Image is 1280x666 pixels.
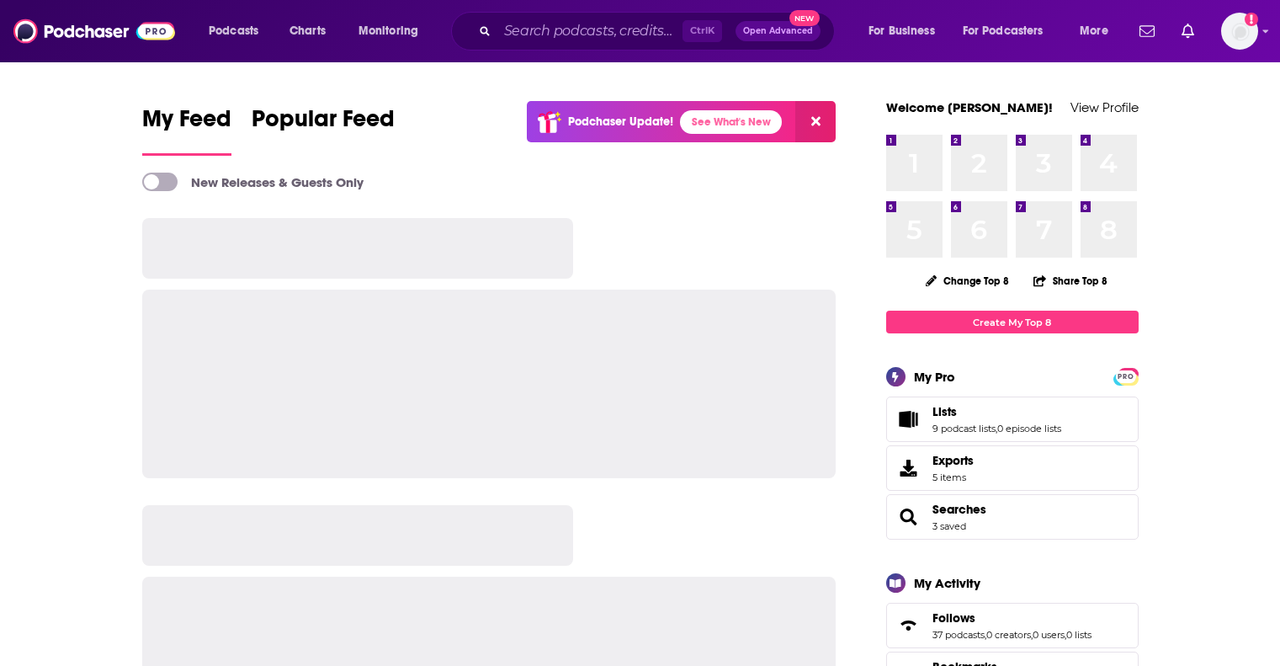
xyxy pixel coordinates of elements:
button: Share Top 8 [1033,264,1108,297]
span: Charts [289,19,326,43]
a: 37 podcasts [932,629,985,641]
span: , [1031,629,1033,641]
button: open menu [1068,18,1129,45]
button: Show profile menu [1221,13,1258,50]
a: Create My Top 8 [886,311,1139,333]
span: New [789,10,820,26]
p: Podchaser Update! [568,115,673,129]
a: Show notifications dropdown [1133,17,1161,45]
span: PRO [1116,370,1136,383]
a: Lists [932,404,1061,419]
span: Follows [932,610,975,626]
a: Show notifications dropdown [1175,17,1201,45]
span: Lists [932,404,957,419]
a: 9 podcast lists [932,423,996,434]
span: Ctrl K [682,20,722,42]
span: Exports [932,453,974,468]
input: Search podcasts, credits, & more... [497,18,682,45]
a: Searches [892,505,926,529]
span: Follows [886,603,1139,648]
div: My Pro [914,369,955,385]
span: Podcasts [209,19,258,43]
span: My Feed [142,104,231,143]
span: For Business [868,19,935,43]
button: open menu [347,18,440,45]
div: My Activity [914,575,980,591]
img: User Profile [1221,13,1258,50]
button: Open AdvancedNew [736,21,821,41]
a: Popular Feed [252,104,395,156]
button: open menu [857,18,956,45]
span: , [996,423,997,434]
a: 0 creators [986,629,1031,641]
span: Popular Feed [252,104,395,143]
img: Podchaser - Follow, Share and Rate Podcasts [13,15,175,47]
a: 0 lists [1066,629,1091,641]
a: Follows [932,610,1091,626]
a: My Feed [142,104,231,156]
span: Exports [892,456,926,480]
svg: Add a profile image [1245,13,1258,26]
a: 3 saved [932,520,966,532]
span: More [1080,19,1108,43]
a: Welcome [PERSON_NAME]! [886,99,1053,115]
a: 0 users [1033,629,1065,641]
span: Logged in as dmessina [1221,13,1258,50]
a: Follows [892,614,926,637]
button: open menu [197,18,280,45]
a: 0 episode lists [997,423,1061,434]
span: Open Advanced [743,27,813,35]
span: Searches [886,494,1139,540]
span: 5 items [932,472,974,483]
span: , [985,629,986,641]
span: , [1065,629,1066,641]
div: Search podcasts, credits, & more... [467,12,851,51]
a: Lists [892,408,926,431]
a: Exports [886,445,1139,491]
button: open menu [952,18,1068,45]
a: Charts [279,18,336,45]
button: Change Top 8 [916,270,1020,291]
a: See What's New [680,110,782,134]
a: Searches [932,502,986,517]
a: New Releases & Guests Only [142,173,364,191]
a: View Profile [1070,99,1139,115]
span: Monitoring [359,19,418,43]
span: For Podcasters [963,19,1044,43]
a: PRO [1116,370,1136,382]
span: Lists [886,397,1139,442]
